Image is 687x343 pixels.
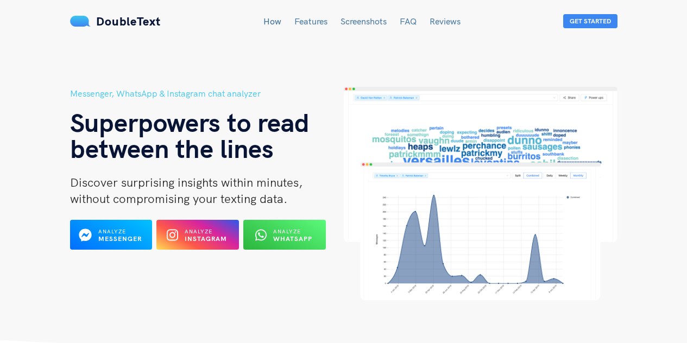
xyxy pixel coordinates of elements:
a: FAQ [400,16,417,27]
a: Analyze WhatsApp [243,234,326,244]
span: DoubleText [96,14,161,29]
b: WhatsApp [273,234,312,243]
button: Analyze Instagram [156,220,239,250]
span: between the lines [70,132,274,164]
a: Analyze Instagram [156,234,239,244]
a: Screenshots [341,16,387,27]
button: Get Started [563,14,617,28]
a: Features [294,16,327,27]
span: Analyze [185,228,212,235]
h5: Messenger, WhatsApp & Instagram chat analyzer [70,87,344,100]
a: How [263,16,281,27]
img: hero [344,87,617,300]
span: Analyze [273,228,301,235]
img: mS3x8y1f88AAAAABJRU5ErkJggg== [70,16,91,27]
a: Analyze Messenger [70,234,153,244]
b: Messenger [98,234,142,243]
button: Analyze Messenger [70,220,153,250]
span: Analyze [98,228,126,235]
a: DoubleText [70,14,161,29]
button: Analyze WhatsApp [243,220,326,250]
b: Instagram [185,234,227,243]
span: Superpowers to read [70,106,310,138]
span: Discover surprising insights within minutes, [70,175,302,190]
span: without compromising your texting data. [70,191,287,206]
a: Reviews [430,16,461,27]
